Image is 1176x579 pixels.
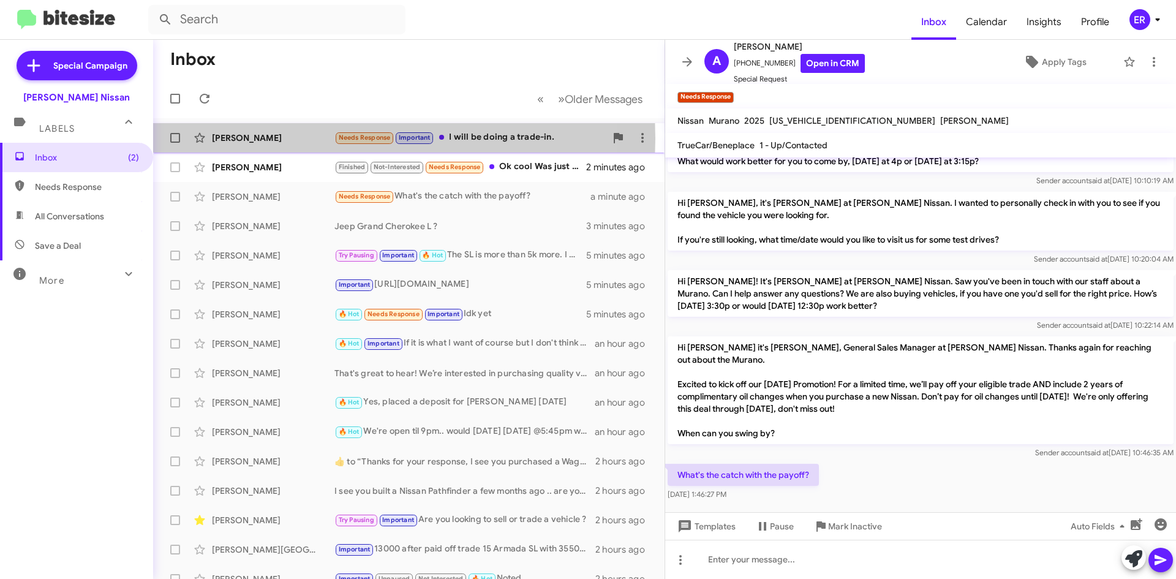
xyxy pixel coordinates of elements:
[595,514,655,526] div: 2 hours ago
[382,516,414,524] span: Important
[595,543,655,556] div: 2 hours ago
[665,515,745,537] button: Templates
[745,515,804,537] button: Pause
[677,140,755,151] span: TrueCar/Beneplace
[212,543,334,556] div: [PERSON_NAME][GEOGRAPHIC_DATA]
[334,278,586,292] div: [URL][DOMAIN_NAME]
[53,59,127,72] span: Special Campaign
[1089,320,1110,330] span: said at
[1086,254,1107,263] span: said at
[339,281,371,289] span: Important
[565,93,643,106] span: Older Messages
[339,398,360,406] span: 🔥 Hot
[334,160,586,174] div: Ok cool Was just worried about the loaner. :-) I was gonna go out to look for aftermarket parts o...
[334,513,595,527] div: Are you looking to sell or trade a vehicle ?
[940,115,1009,126] span: [PERSON_NAME]
[334,189,590,203] div: What's the catch with the payoff?
[804,515,892,537] button: Mark Inactive
[212,191,334,203] div: [PERSON_NAME]
[1119,9,1163,30] button: ER
[367,339,399,347] span: Important
[212,161,334,173] div: [PERSON_NAME]
[734,39,865,54] span: [PERSON_NAME]
[334,131,606,145] div: I will be doing a trade-in.
[668,464,819,486] p: What's the catch with the payoff?
[1071,515,1129,537] span: Auto Fields
[677,115,704,126] span: Nissan
[339,163,366,171] span: Finished
[558,91,565,107] span: »
[429,163,481,171] span: Needs Response
[334,455,595,467] div: ​👍​ to “ Thanks for your response, I see you purchased a Wagoneer. If you know anyone else in the...
[212,279,334,291] div: [PERSON_NAME]
[128,151,139,164] span: (2)
[35,181,139,193] span: Needs Response
[1037,320,1174,330] span: Sender account [DATE] 10:22:14 AM
[334,220,586,232] div: Jeep Grand Cherokee L ?
[334,248,586,262] div: The SL is more than 5k more. I am more worried if I can get it approved with his score.. But I am...
[586,279,655,291] div: 5 minutes ago
[586,161,655,173] div: 2 minutes ago
[595,396,655,409] div: an hour ago
[1088,176,1110,185] span: said at
[1129,9,1150,30] div: ER
[586,249,655,262] div: 5 minutes ago
[374,163,421,171] span: Not-Interested
[1042,51,1087,73] span: Apply Tags
[1017,4,1071,40] a: Insights
[339,134,391,142] span: Needs Response
[668,336,1174,444] p: Hi [PERSON_NAME] it's [PERSON_NAME], General Sales Manager at [PERSON_NAME] Nissan. Thanks again ...
[367,310,420,318] span: Needs Response
[339,516,374,524] span: Try Pausing
[586,220,655,232] div: 3 minutes ago
[39,275,64,286] span: More
[828,515,882,537] span: Mark Inactive
[744,115,764,126] span: 2025
[39,123,75,134] span: Labels
[212,514,334,526] div: [PERSON_NAME]
[992,51,1117,73] button: Apply Tags
[551,86,650,112] button: Next
[712,51,721,71] span: A
[677,92,734,103] small: Needs Response
[212,249,334,262] div: [PERSON_NAME]
[1071,4,1119,40] a: Profile
[17,51,137,80] a: Special Campaign
[668,270,1174,317] p: Hi [PERSON_NAME]! It's [PERSON_NAME] at [PERSON_NAME] Nissan. Saw you've been in touch with our s...
[1036,176,1174,185] span: Sender account [DATE] 10:10:19 AM
[668,490,726,499] span: [DATE] 1:46:27 PM
[595,426,655,438] div: an hour ago
[769,115,935,126] span: [US_VEHICLE_IDENTIFICATION_NUMBER]
[148,5,405,34] input: Search
[212,426,334,438] div: [PERSON_NAME]
[334,307,586,321] div: Idk yet
[212,367,334,379] div: [PERSON_NAME]
[590,191,655,203] div: a minute ago
[595,338,655,350] div: an hour ago
[911,4,956,40] a: Inbox
[530,86,650,112] nav: Page navigation example
[956,4,1017,40] a: Calendar
[595,367,655,379] div: an hour ago
[212,132,334,144] div: [PERSON_NAME]
[212,455,334,467] div: [PERSON_NAME]
[339,192,391,200] span: Needs Response
[595,485,655,497] div: 2 hours ago
[334,395,595,409] div: Yes, placed a deposit for [PERSON_NAME] [DATE]
[537,91,544,107] span: «
[668,192,1174,251] p: Hi [PERSON_NAME], it's [PERSON_NAME] at [PERSON_NAME] Nissan. I wanted to personally check in wit...
[334,485,595,497] div: I see you built a Nissan Pathfinder a few months ago .. are you still considering this option ?
[35,210,104,222] span: All Conversations
[339,339,360,347] span: 🔥 Hot
[675,515,736,537] span: Templates
[35,240,81,252] span: Save a Deal
[334,425,595,439] div: We're open til 9pm.. would [DATE] [DATE] @5:45pm work ?
[801,54,865,73] a: Open in CRM
[35,151,139,164] span: Inbox
[339,310,360,318] span: 🔥 Hot
[709,115,739,126] span: Murano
